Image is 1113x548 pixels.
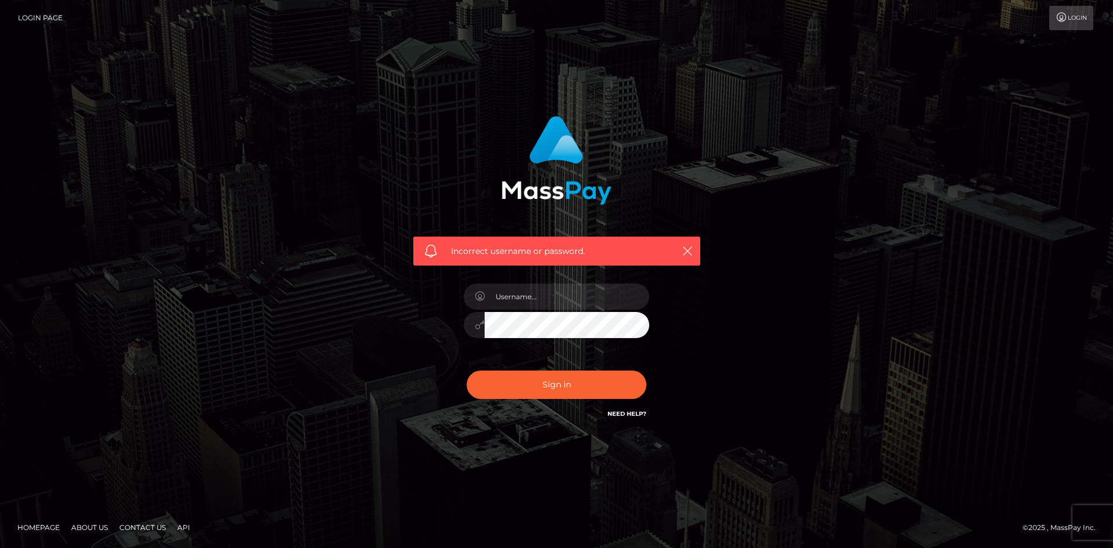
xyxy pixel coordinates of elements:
[608,410,646,418] a: Need Help?
[173,518,195,536] a: API
[467,371,646,399] button: Sign in
[451,245,663,257] span: Incorrect username or password.
[485,284,649,310] input: Username...
[501,116,612,205] img: MassPay Login
[1049,6,1093,30] a: Login
[18,6,63,30] a: Login Page
[13,518,64,536] a: Homepage
[115,518,170,536] a: Contact Us
[67,518,112,536] a: About Us
[1023,521,1104,534] div: © 2025 , MassPay Inc.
